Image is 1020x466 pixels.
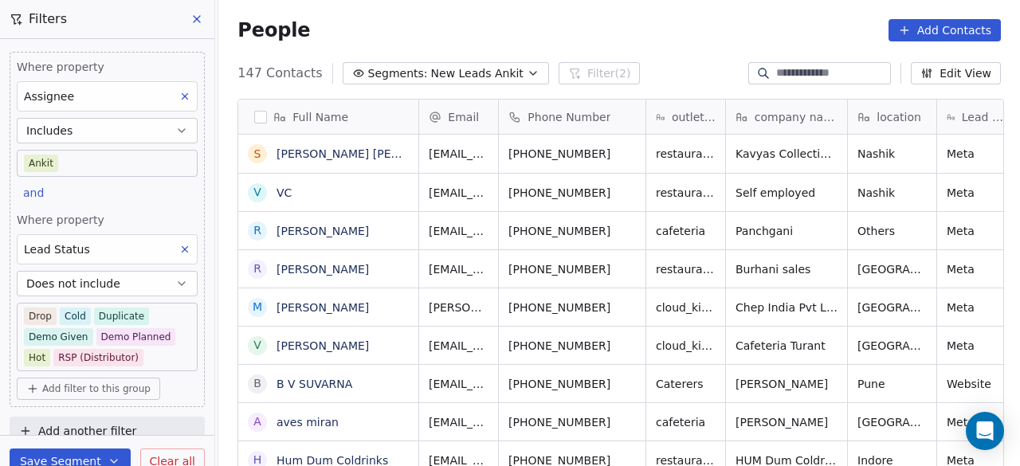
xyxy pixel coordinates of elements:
[238,100,418,134] div: Full Name
[253,299,262,315] div: M
[508,261,636,277] span: [PHONE_NUMBER]
[736,338,838,354] span: Cafeteria Turant
[937,100,1016,134] div: Lead Source
[962,109,1007,125] span: Lead Source
[857,185,927,201] span: Nashik
[277,263,369,276] a: [PERSON_NAME]
[755,109,838,125] span: company name
[508,376,636,392] span: [PHONE_NUMBER]
[254,146,261,163] div: S
[277,186,292,199] a: VC
[254,375,262,392] div: B
[736,414,838,430] span: [PERSON_NAME]
[559,62,641,84] button: Filter(2)
[857,300,927,315] span: [GEOGRAPHIC_DATA]
[646,100,725,134] div: outlet type
[528,109,610,125] span: Phone Number
[431,65,524,82] span: New Leads Ankit
[429,223,488,239] span: [EMAIL_ADDRESS][DOMAIN_NAME]
[508,185,636,201] span: [PHONE_NUMBER]
[857,261,927,277] span: [GEOGRAPHIC_DATA]
[672,109,716,125] span: outlet type
[857,376,927,392] span: Pune
[947,146,1006,162] span: Meta
[736,261,838,277] span: Burhani sales
[429,338,488,354] span: [EMAIL_ADDRESS][DOMAIN_NAME]
[429,376,488,392] span: [EMAIL_ADDRESS][DOMAIN_NAME]
[508,338,636,354] span: [PHONE_NUMBER]
[254,413,262,430] div: a
[277,147,465,160] a: [PERSON_NAME] [PERSON_NAME]
[857,223,927,239] span: Others
[736,223,838,239] span: Panchgani
[429,414,488,430] span: [EMAIL_ADDRESS][DOMAIN_NAME]
[448,109,479,125] span: Email
[947,376,1006,392] span: Website
[736,185,838,201] span: Self employed
[857,414,927,430] span: [GEOGRAPHIC_DATA]
[726,100,847,134] div: company name
[656,414,716,430] span: cafeteria
[253,222,261,239] div: R
[857,338,927,354] span: [GEOGRAPHIC_DATA]
[237,18,310,42] span: People
[947,414,1006,430] span: Meta
[877,109,921,125] span: location
[656,261,716,277] span: restaurants
[277,416,339,429] a: aves miran
[368,65,428,82] span: Segments:
[499,100,645,134] div: Phone Number
[966,412,1004,450] div: Open Intercom Messenger
[429,261,488,277] span: [EMAIL_ADDRESS][DOMAIN_NAME]
[947,261,1006,277] span: Meta
[277,301,369,314] a: [PERSON_NAME]
[656,300,716,315] span: cloud_kitchen
[656,146,716,162] span: restaurants
[277,225,369,237] a: [PERSON_NAME]
[254,184,262,201] div: V
[254,337,262,354] div: V
[656,338,716,354] span: cloud_kitchen
[253,260,261,277] div: R
[656,223,716,239] span: cafeteria
[429,185,488,201] span: [EMAIL_ADDRESS][DOMAIN_NAME]
[508,223,636,239] span: [PHONE_NUMBER]
[277,339,369,352] a: [PERSON_NAME]
[911,62,1001,84] button: Edit View
[508,300,636,315] span: [PHONE_NUMBER]
[237,64,322,83] span: 147 Contacts
[848,100,936,134] div: location
[429,300,488,315] span: [PERSON_NAME][EMAIL_ADDRESS][DOMAIN_NAME]
[508,146,636,162] span: [PHONE_NUMBER]
[736,300,838,315] span: Chep India Pvt Ltd
[736,376,838,392] span: [PERSON_NAME]
[947,300,1006,315] span: Meta
[656,185,716,201] span: restaurants
[508,414,636,430] span: [PHONE_NUMBER]
[277,378,352,390] a: B V SUVARNA
[429,146,488,162] span: [EMAIL_ADDRESS][DOMAIN_NAME]
[947,185,1006,201] span: Meta
[419,100,498,134] div: Email
[736,146,838,162] span: Kavyas Collection [PERSON_NAME] Phata
[947,338,1006,354] span: Meta
[947,223,1006,239] span: Meta
[292,109,348,125] span: Full Name
[857,146,927,162] span: Nashik
[656,376,716,392] span: Caterers
[889,19,1001,41] button: Add Contacts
